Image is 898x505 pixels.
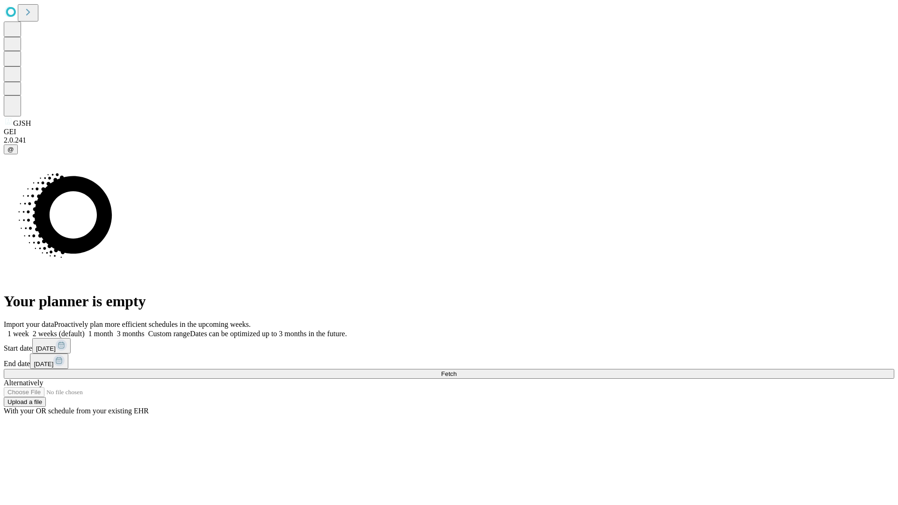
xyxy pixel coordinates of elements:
button: Upload a file [4,397,46,407]
span: 2 weeks (default) [33,330,85,338]
div: Start date [4,338,894,353]
span: Import your data [4,320,54,328]
span: @ [7,146,14,153]
span: 3 months [117,330,145,338]
div: 2.0.241 [4,136,894,144]
span: Dates can be optimized up to 3 months in the future. [190,330,347,338]
span: Custom range [148,330,190,338]
div: End date [4,353,894,369]
span: Proactively plan more efficient schedules in the upcoming weeks. [54,320,251,328]
span: GJSH [13,119,31,127]
span: 1 week [7,330,29,338]
span: [DATE] [36,345,56,352]
span: Alternatively [4,379,43,387]
span: 1 month [88,330,113,338]
button: @ [4,144,18,154]
button: [DATE] [32,338,71,353]
button: [DATE] [30,353,68,369]
span: Fetch [441,370,456,377]
div: GEI [4,128,894,136]
button: Fetch [4,369,894,379]
span: With your OR schedule from your existing EHR [4,407,149,415]
span: [DATE] [34,361,53,368]
h1: Your planner is empty [4,293,894,310]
